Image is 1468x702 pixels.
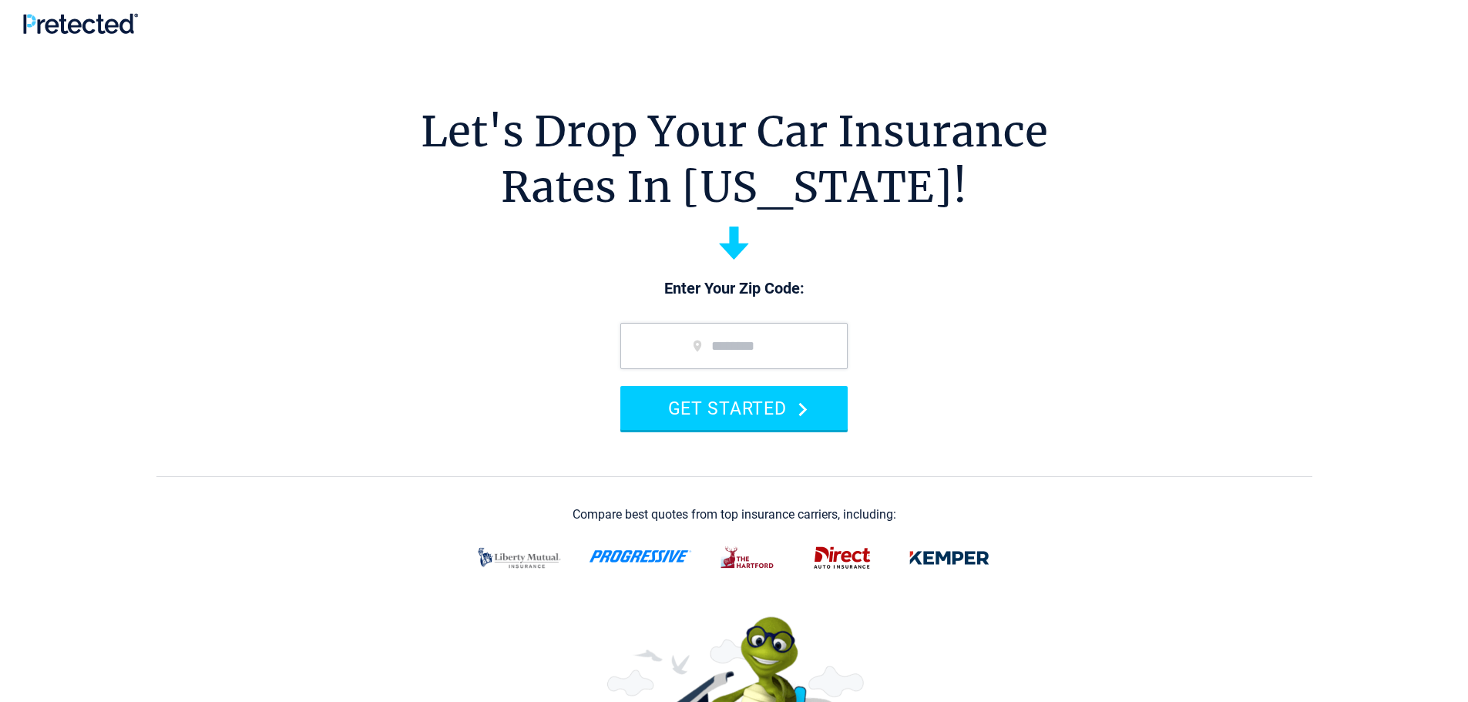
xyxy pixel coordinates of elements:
[469,538,570,578] img: liberty
[421,104,1048,215] h1: Let's Drop Your Car Insurance Rates In [US_STATE]!
[620,323,848,369] input: zip code
[899,538,1000,578] img: kemper
[589,550,692,563] img: progressive
[620,386,848,430] button: GET STARTED
[573,508,896,522] div: Compare best quotes from top insurance carriers, including:
[710,538,786,578] img: thehartford
[805,538,880,578] img: direct
[23,13,138,34] img: Pretected Logo
[605,278,863,300] p: Enter Your Zip Code:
